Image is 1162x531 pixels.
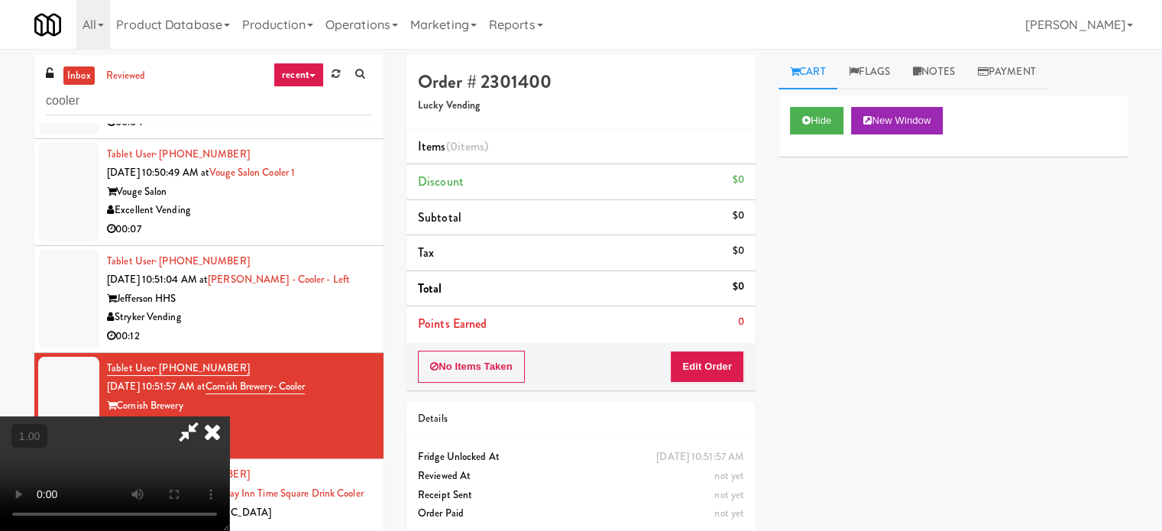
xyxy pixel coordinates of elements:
div: Lucky Vending [107,415,372,434]
span: Subtotal [418,209,461,226]
div: Reviewed At [418,467,744,486]
div: $0 [733,241,744,261]
span: Points Earned [418,315,487,332]
h5: Lucky Vending [418,100,744,112]
li: Tablet User· [PHONE_NUMBER][DATE] 10:51:04 AM at[PERSON_NAME] - Cooler - LeftJefferson HHSStryker... [34,246,384,353]
input: Search vision orders [46,87,372,115]
button: New Window [851,107,943,134]
a: recent [274,63,324,87]
div: 00:09 [107,434,372,453]
div: [DATE] 10:51:57 AM [656,448,744,467]
div: Details [418,410,744,429]
span: [DATE] 10:51:57 AM at [107,379,206,393]
div: Order Paid [418,504,744,523]
a: Tablet User· [PHONE_NUMBER] [107,147,250,161]
div: Receipt Sent [418,486,744,505]
span: Total [418,280,442,297]
div: $0 [733,277,744,296]
a: Payment [966,55,1047,89]
div: Stryker Vending [107,308,372,327]
button: Hide [790,107,843,134]
span: · [PHONE_NUMBER] [154,147,250,161]
div: $0 [733,206,744,225]
button: Edit Order [670,351,744,383]
a: reviewed [102,66,150,86]
span: not yet [714,506,744,520]
a: Tablet User· [PHONE_NUMBER] [107,361,250,376]
span: Tax [418,244,434,261]
li: Tablet User· [PHONE_NUMBER][DATE] 10:51:57 AM atCornish Brewery- CoolerCornish BreweryLucky Vendi... [34,353,384,460]
a: Notes [901,55,966,89]
span: Items [418,138,488,155]
ng-pluralize: items [458,138,485,155]
span: not yet [714,468,744,483]
span: [DATE] 10:51:04 AM at [107,272,208,287]
span: (0 ) [446,138,489,155]
div: Cornish Brewery [107,397,372,416]
li: Tablet User· [PHONE_NUMBER][DATE] 10:50:49 AM atVouge Salon Cooler 1Vouge SalonExcellent Vending0... [34,139,384,246]
div: Holiday Inn [GEOGRAPHIC_DATA] [107,503,372,523]
span: not yet [714,487,744,502]
span: · [PHONE_NUMBER] [154,361,250,375]
a: Tablet User· [PHONE_NUMBER] [107,254,250,268]
a: Vouge Salon Cooler 1 [209,165,295,180]
span: Discount [418,173,464,190]
span: · [PHONE_NUMBER] [154,254,250,268]
a: inbox [63,66,95,86]
div: 0 [738,312,744,332]
div: Vouge Salon [107,183,372,202]
div: Jefferson HHS [107,290,372,309]
a: Cart [778,55,837,89]
a: [PERSON_NAME] - Cooler - Left [208,272,350,287]
span: [DATE] 10:50:49 AM at [107,165,209,180]
a: Holiday Inn Time Square Drink Cooler [207,486,364,500]
div: Fridge Unlocked At [418,448,744,467]
h4: Order # 2301400 [418,72,744,92]
a: Flags [837,55,902,89]
div: Excellent Vending [107,201,372,220]
button: No Items Taken [418,351,525,383]
img: Micromart [34,11,61,38]
div: 00:12 [107,327,372,346]
div: 00:07 [107,220,372,239]
a: Cornish Brewery- Cooler [206,379,305,394]
div: $0 [733,170,744,189]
